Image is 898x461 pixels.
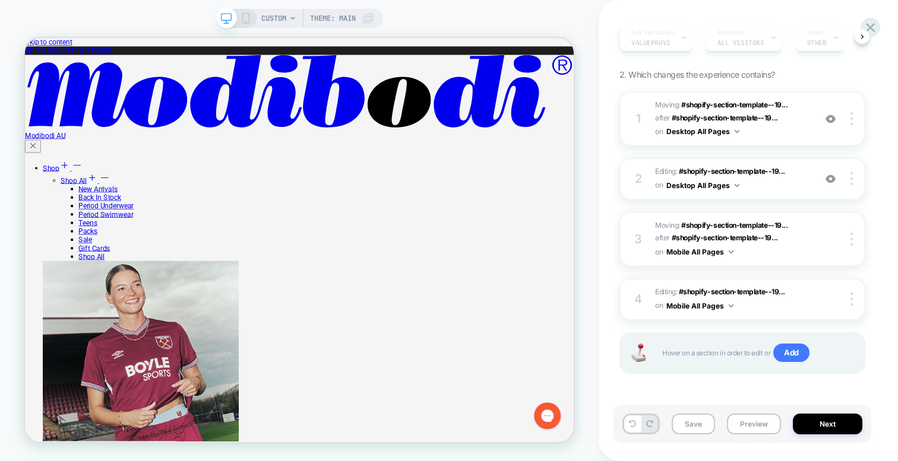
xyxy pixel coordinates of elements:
[850,112,853,125] img: close
[310,9,356,28] span: Theme: MAIN
[672,414,715,434] button: Save
[826,174,836,184] img: crossed eye
[666,244,733,259] button: Mobile All Pages
[619,69,774,80] span: 2. Which changes the experience contains?
[71,286,106,297] a: Shop All
[735,184,739,187] img: down arrow
[71,230,144,241] a: Period Swimwear
[681,100,788,109] span: #shopify-section-template--19...
[850,233,853,246] img: close
[826,114,836,124] img: crossed eye
[655,113,670,122] span: after
[71,207,128,218] a: Back In Stock
[729,250,733,253] img: down arrow
[627,344,650,362] img: Joystick
[71,263,90,275] a: Sale
[62,163,77,177] svg: Minus icon
[83,179,97,193] svg: Plus icon
[631,39,671,47] span: ValueProV2
[850,172,853,185] img: close
[672,233,778,242] span: #shopify-section-template--19...
[655,98,809,139] span: Moving:
[729,304,733,307] img: down arrow
[655,179,663,192] span: on
[655,219,809,259] span: Moving:
[655,125,663,138] span: on
[655,246,663,259] span: on
[655,299,663,312] span: on
[655,285,809,313] span: Editing :
[679,167,785,176] span: #shopify-section-template--19...
[672,113,778,122] span: #shopify-section-template--19...
[633,108,644,129] div: 1
[71,275,113,286] a: Gift Cards
[71,252,97,263] a: Packs
[717,28,744,37] span: Audience
[24,168,77,179] a: Shop
[633,168,644,189] div: 2
[71,196,124,207] a: New Arrivals
[681,221,788,230] span: #shopify-section-template--19...
[5,138,17,150] svg: Cross icon
[71,241,96,252] a: Teens
[655,165,809,193] span: Editing :
[666,124,739,139] button: Desktop All Pages
[727,414,781,434] button: Preview
[735,130,739,133] img: down arrow
[666,298,733,313] button: Mobile All Pages
[717,39,764,47] span: All Visitors
[48,185,113,196] a: Shop
[666,178,739,193] button: Desktop All Pages
[793,414,862,434] button: Next
[46,163,60,177] svg: Plus icon
[773,344,810,363] span: Add
[631,28,675,37] span: A/B Variation
[655,233,670,242] span: after
[807,39,827,47] span: OTHER
[99,179,113,193] svg: Minus icon
[6,4,42,40] button: Gorgias live chat
[662,344,852,363] span: Hover on a section in order to edit or
[807,28,824,37] span: Pages
[633,228,644,250] div: 3
[850,293,853,306] img: close
[633,288,644,310] div: 4
[679,287,785,296] span: #shopify-section-template--19...
[71,218,145,230] a: Period Underwear
[261,9,286,28] span: CUSTOM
